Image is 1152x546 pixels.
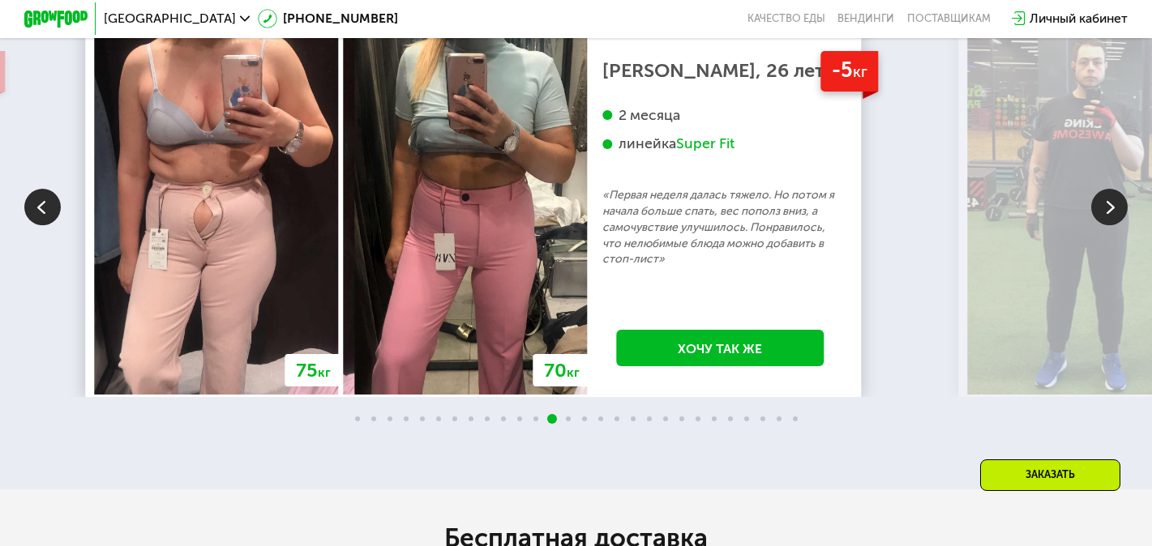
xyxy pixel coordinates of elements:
[747,12,825,25] a: Качество еды
[676,134,734,153] div: Super Fit
[285,354,341,386] div: 75
[837,12,894,25] a: Вендинги
[1091,189,1128,225] img: Slide right
[318,365,331,380] span: кг
[616,330,824,365] a: Хочу так же
[853,62,867,81] span: кг
[820,51,879,92] div: -5
[24,189,61,225] img: Slide left
[602,63,837,79] div: [PERSON_NAME], 26 лет
[907,12,991,25] div: поставщикам
[258,9,399,28] a: [PHONE_NUMBER]
[533,354,590,386] div: 70
[980,459,1120,491] div: Заказать
[104,12,236,25] span: [GEOGRAPHIC_DATA]
[567,365,580,380] span: кг
[602,187,837,267] p: «Первая неделя далась тяжело. Но потом я начала больше спать, вес пополз вниз, а самочувствие улу...
[602,106,837,125] div: 2 месяца
[1030,9,1128,28] div: Личный кабинет
[602,134,837,153] div: линейка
